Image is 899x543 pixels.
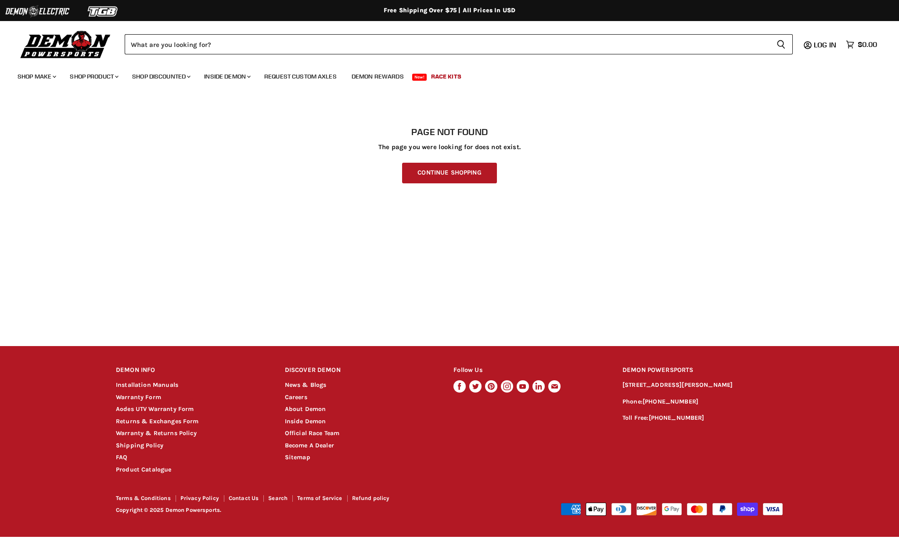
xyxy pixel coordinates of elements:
a: Warranty Form [116,393,161,401]
a: Returns & Exchanges Form [116,418,199,425]
form: Product [125,34,793,54]
a: News & Blogs [285,381,327,389]
a: Aodes UTV Warranty Form [116,405,194,413]
a: Become A Dealer [285,442,334,449]
h1: Page not found [116,127,783,137]
a: Shop Make [11,68,61,86]
p: Copyright © 2025 Demon Powersports. [116,507,450,514]
a: Race Kits [424,68,468,86]
a: Log in [810,41,841,49]
p: Phone: [622,397,783,407]
a: Careers [285,393,307,401]
a: Privacy Policy [180,495,219,501]
a: Product Catalogue [116,466,172,473]
img: Demon Electric Logo 2 [4,3,70,20]
h2: Follow Us [453,360,606,381]
a: Contact Us [229,495,259,501]
a: Shop Product [63,68,124,86]
a: [PHONE_NUMBER] [643,398,698,405]
span: Log in [814,40,836,49]
h2: DEMON POWERSPORTS [622,360,783,381]
div: Free Shipping Over $75 | All Prices In USD [98,7,801,14]
p: [STREET_ADDRESS][PERSON_NAME] [622,380,783,390]
a: Warranty & Returns Policy [116,429,197,437]
a: Refund policy [352,495,390,501]
a: FAQ [116,454,127,461]
input: Search [125,34,770,54]
h2: DISCOVER DEMON [285,360,437,381]
a: Terms & Conditions [116,495,171,501]
a: $0.00 [841,38,881,51]
img: TGB Logo 2 [70,3,136,20]
span: $0.00 [858,40,877,49]
a: Shop Discounted [126,68,196,86]
a: Continue Shopping [402,163,496,183]
a: Shipping Policy [116,442,163,449]
h2: DEMON INFO [116,360,268,381]
span: New! [412,74,427,81]
p: Toll Free: [622,413,783,423]
nav: Footer [116,495,450,504]
ul: Main menu [11,64,875,86]
a: Installation Manuals [116,381,178,389]
p: The page you were looking for does not exist. [116,143,783,151]
a: Inside Demon [198,68,256,86]
a: Search [268,495,288,501]
a: Official Race Team [285,429,340,437]
img: Demon Powersports [18,29,114,60]
a: About Demon [285,405,326,413]
a: Inside Demon [285,418,326,425]
a: Request Custom Axles [258,68,343,86]
a: [PHONE_NUMBER] [649,414,705,422]
a: Demon Rewards [345,68,410,86]
a: Terms of Service [297,495,342,501]
a: Sitemap [285,454,310,461]
button: Search [770,34,793,54]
